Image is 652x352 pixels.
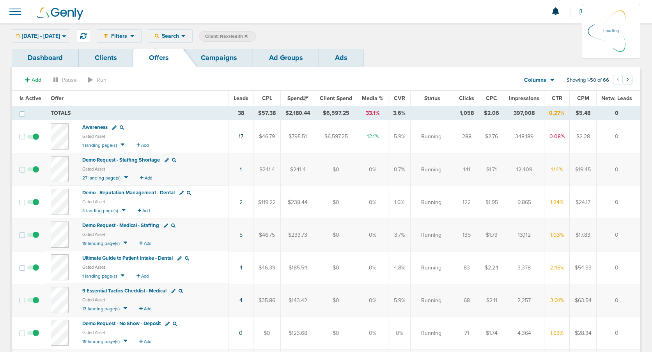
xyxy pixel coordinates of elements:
[597,317,640,349] td: 0
[281,106,315,120] td: $2,180.44
[570,106,597,120] td: $5.48
[579,9,628,14] span: [PERSON_NAME]
[479,284,504,317] td: $2.11
[597,120,640,153] td: 0
[133,49,185,67] a: Offers
[552,95,562,102] span: CTR
[281,186,315,218] td: $238.44
[234,95,248,102] span: Leads
[421,329,441,337] span: Running
[544,106,570,120] td: 0.27%
[544,317,570,349] td: 1.63%
[144,339,151,344] span: Add
[82,330,224,337] small: Gated Asset
[577,95,589,102] span: CPM
[570,284,597,317] td: $63.54
[544,153,570,186] td: 1.14%
[239,232,243,238] a: 5
[421,264,441,272] span: Running
[239,264,243,271] a: 4
[357,153,388,186] td: 0%
[287,95,308,102] span: Spend
[82,264,224,272] small: Gated Asset
[79,49,133,67] a: Clients
[421,231,441,239] span: Running
[570,251,597,284] td: $54.93
[388,106,411,120] td: 3.6%
[486,95,497,102] span: CPC
[32,77,41,83] span: Add
[388,153,411,186] td: 0.7%
[205,33,248,40] span: Client: NexHealth
[597,106,640,120] td: 0
[504,120,544,153] td: 348,189
[479,317,504,349] td: $1.74
[253,284,281,317] td: $35.86
[421,297,441,304] span: Running
[454,153,479,186] td: 141
[82,320,161,327] span: Demo Request - No Show - Deposit
[82,339,120,344] span: 19 landing page(s)
[388,317,411,349] td: 0%
[315,106,357,120] td: $6,597.25
[82,306,120,312] span: 13 landing page(s)
[239,330,243,336] a: 0
[613,76,633,85] ul: Pagination
[388,284,411,317] td: 5.9%
[253,49,319,67] a: Ad Groups
[315,251,357,284] td: $0
[82,124,108,130] span: Awareness
[315,186,357,218] td: $0
[281,120,315,153] td: $795.51
[570,218,597,251] td: $17.83
[240,166,242,173] a: 1
[509,95,539,102] span: Impressions
[82,143,117,148] span: 1 landing page(s)
[394,95,405,102] span: CVR
[82,166,224,174] small: Gated Asset
[479,251,504,284] td: $2.24
[281,284,315,317] td: $143.42
[479,153,504,186] td: $1.71
[82,208,118,213] span: 4 landing page(s)
[46,106,229,120] td: TOTALS
[424,95,440,102] span: Status
[504,284,544,317] td: 2,257
[479,218,504,251] td: $1.73
[253,106,281,120] td: $57.38
[570,186,597,218] td: $24.17
[315,284,357,317] td: $0
[82,241,120,246] span: 19 landing page(s)
[454,284,479,317] td: 68
[479,120,504,153] td: $2.76
[82,190,175,196] span: Demo - Reputation Management - Dental
[281,153,315,186] td: $241.4
[144,306,151,312] span: Add
[623,75,633,84] button: Go to next page
[141,143,149,148] span: Add
[597,153,640,186] td: 0
[454,106,479,120] td: 1,058
[239,199,243,206] a: 2
[262,95,272,102] span: CPL
[82,232,224,239] small: Gated Asset
[144,241,151,246] span: Add
[253,251,281,284] td: $46.39
[12,49,79,67] a: Dashboard
[315,120,357,153] td: $6,597.25
[82,199,224,206] small: Gated Asset
[253,153,281,186] td: $241.4
[388,120,411,153] td: 5.9%
[319,49,363,67] a: Ads
[142,208,150,213] span: Add
[320,95,352,102] span: Client Spend
[51,95,64,102] span: Offer
[357,251,388,284] td: 0%
[454,251,479,284] td: 83
[229,106,253,120] td: 38
[567,77,609,84] span: Showing 1-50 of 66
[315,153,357,186] td: $0
[82,222,159,229] span: Demo Request - Medical - Staffing
[239,133,243,140] a: 17
[315,218,357,251] td: $0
